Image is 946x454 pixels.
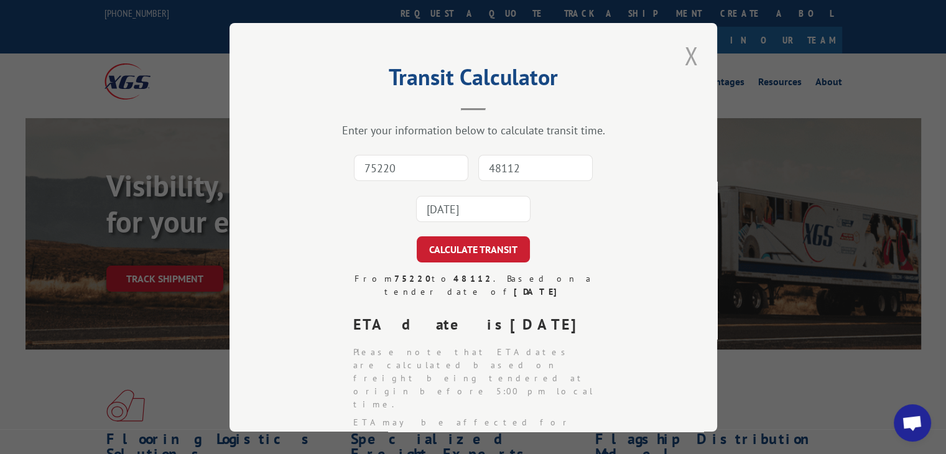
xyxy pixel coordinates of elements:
[510,315,587,334] strong: [DATE]
[292,68,655,92] h2: Transit Calculator
[394,273,431,284] strong: 75220
[343,272,603,299] div: From to . Based on a tender date of
[453,273,493,284] strong: 48112
[416,196,531,222] input: Tender Date
[353,346,603,411] li: Please note that ETA dates are calculated based on freight being tendered at origin before 5:00 p...
[354,155,468,181] input: Origin Zip
[478,155,593,181] input: Dest. Zip
[513,286,562,297] strong: [DATE]
[292,123,655,137] div: Enter your information below to calculate transit time.
[353,313,603,336] div: ETA date is
[417,236,530,262] button: CALCULATE TRANSIT
[680,39,702,73] button: Close modal
[894,404,931,442] a: Open chat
